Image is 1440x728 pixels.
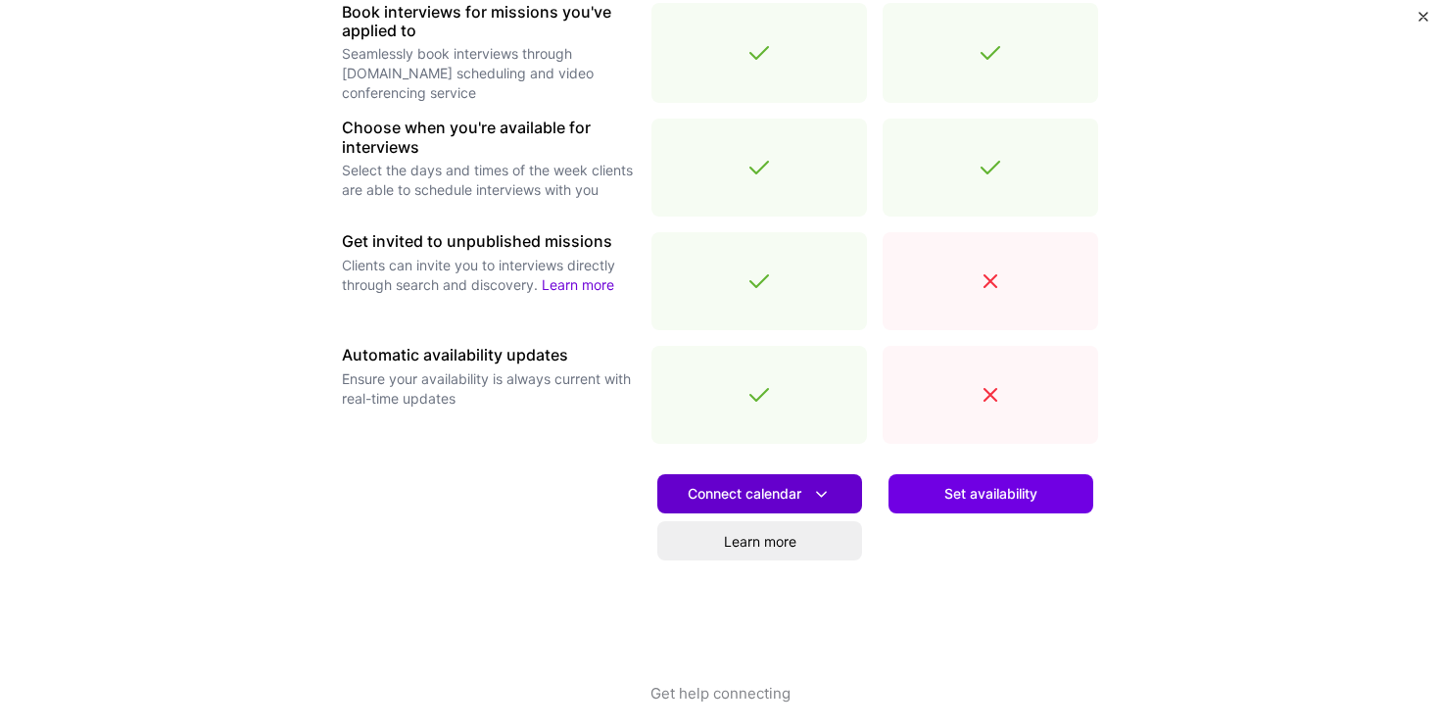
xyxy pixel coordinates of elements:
[944,484,1037,504] span: Set availability
[657,474,862,513] button: Connect calendar
[342,346,636,364] h3: Automatic availability updates
[1418,12,1428,32] button: Close
[811,484,832,505] i: icon DownArrowWhite
[342,232,636,251] h3: Get invited to unpublished missions
[342,161,636,200] p: Select the days and times of the week clients are able to schedule interviews with you
[342,119,636,156] h3: Choose when you're available for interviews
[688,484,832,505] span: Connect calendar
[342,3,636,40] h3: Book interviews for missions you've applied to
[342,369,636,409] p: Ensure your availability is always current with real-time updates
[342,256,636,295] p: Clients can invite you to interviews directly through search and discovery.
[542,276,614,293] a: Learn more
[657,521,862,560] a: Learn more
[888,474,1093,513] button: Set availability
[342,44,636,103] p: Seamlessly book interviews through [DOMAIN_NAME] scheduling and video conferencing service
